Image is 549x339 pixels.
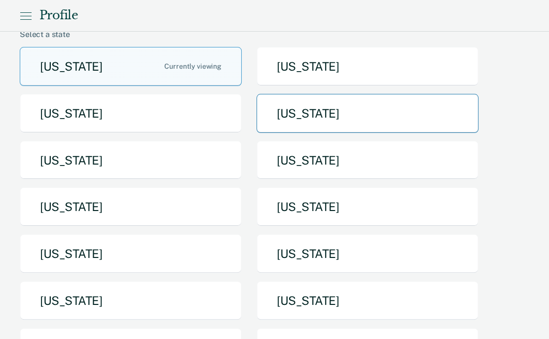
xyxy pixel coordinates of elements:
[256,187,478,226] button: [US_STATE]
[256,281,478,320] button: [US_STATE]
[20,94,242,133] button: [US_STATE]
[20,187,242,226] button: [US_STATE]
[256,47,478,86] button: [US_STATE]
[39,8,78,23] div: Profile
[256,94,478,133] button: [US_STATE]
[256,234,478,273] button: [US_STATE]
[20,281,242,320] button: [US_STATE]
[256,141,478,180] button: [US_STATE]
[20,234,242,273] button: [US_STATE]
[20,47,242,86] button: [US_STATE]
[20,141,242,180] button: [US_STATE]
[20,30,529,39] div: Select a state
